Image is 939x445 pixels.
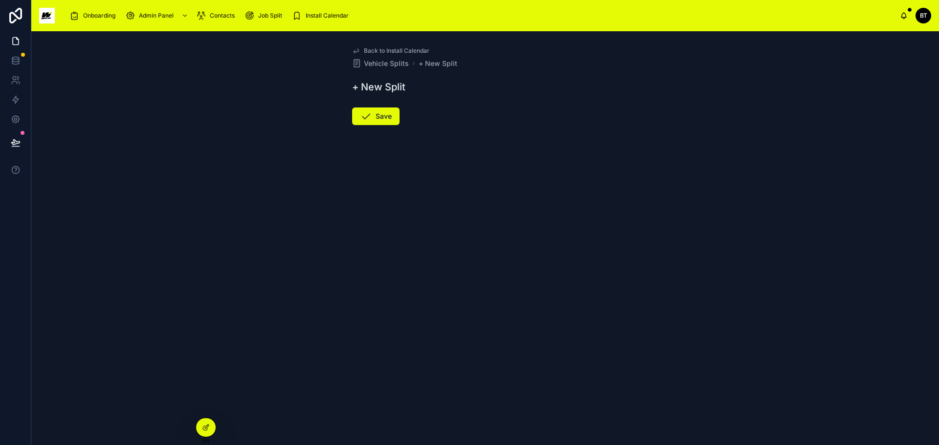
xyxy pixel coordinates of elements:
[210,12,235,20] span: Contacts
[364,47,429,55] span: Back to Install Calendar
[920,12,927,20] span: BT
[364,59,409,68] span: Vehicle Splits
[39,8,55,23] img: App logo
[242,7,289,24] a: Job Split
[83,12,115,20] span: Onboarding
[352,47,429,55] a: Back to Install Calendar
[306,12,349,20] span: Install Calendar
[63,5,900,26] div: scrollable content
[193,7,242,24] a: Contacts
[67,7,122,24] a: Onboarding
[352,80,405,94] h1: + New Split
[258,12,282,20] span: Job Split
[139,12,174,20] span: Admin Panel
[122,7,193,24] a: Admin Panel
[352,59,409,68] a: Vehicle Splits
[352,107,400,125] button: Save
[289,7,356,24] a: Install Calendar
[419,59,457,68] a: + New Split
